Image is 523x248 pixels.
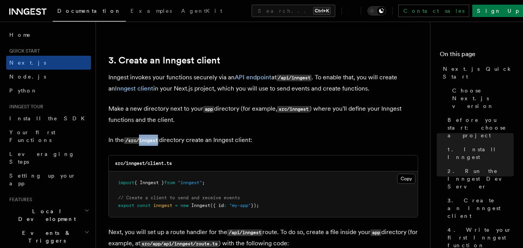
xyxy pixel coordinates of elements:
span: }); [251,203,259,208]
span: Your first Functions [9,129,55,143]
a: AgentKit [177,2,227,21]
span: Before you start: choose a project [448,116,514,139]
span: Local Development [6,207,84,223]
a: Next.js [6,56,91,70]
button: Events & Triggers [6,226,91,248]
span: Events & Triggers [6,229,84,245]
span: Documentation [57,8,121,14]
a: 3. Create an Inngest client [444,193,514,223]
span: 1. Install Inngest [448,145,514,161]
a: Python [6,84,91,97]
a: Node.js [6,70,91,84]
span: Next.js Quick Start [443,65,514,80]
span: Inngest [191,203,210,208]
a: Contact sales [398,5,469,17]
span: Features [6,197,32,203]
code: /api/inngest [227,229,262,236]
span: Examples [130,8,172,14]
span: const [137,203,151,208]
a: Install the SDK [6,111,91,125]
span: = [175,203,178,208]
a: 1. Install Inngest [444,142,514,164]
span: ({ id [210,203,224,208]
code: src/inngest/client.ts [115,161,172,166]
span: export [118,203,134,208]
button: Copy [397,174,415,184]
span: Next.js [9,60,46,66]
button: Search...Ctrl+K [252,5,335,17]
p: Make a new directory next to your directory (for example, ) where you'll define your Inngest func... [108,103,418,125]
a: Before you start: choose a project [444,113,514,142]
button: Local Development [6,204,91,226]
span: ; [202,180,205,185]
span: import [118,180,134,185]
code: src/app/api/inngest/route.ts [140,241,219,247]
span: Setting up your app [9,173,76,186]
a: Leveraging Steps [6,147,91,169]
a: Home [6,28,91,42]
span: Install the SDK [9,115,89,121]
code: app [370,229,381,236]
span: Python [9,87,38,94]
a: 3. Create an Inngest client [108,55,220,66]
span: Leveraging Steps [9,151,75,165]
a: API endpoint [235,74,271,81]
span: 2. Run the Inngest Dev Server [448,167,514,190]
span: Quick start [6,48,40,54]
span: // Create a client to send and receive events [118,195,240,200]
a: Inngest client [115,85,153,92]
span: from [164,180,175,185]
a: Documentation [53,2,126,22]
h4: On this page [440,50,514,62]
a: Next.js Quick Start [440,62,514,84]
p: In the directory create an Inngest client: [108,135,418,146]
a: Setting up your app [6,169,91,190]
span: "my-app" [229,203,251,208]
span: Node.js [9,74,46,80]
span: : [224,203,226,208]
kbd: Ctrl+K [313,7,331,15]
a: Choose Next.js version [449,84,514,113]
a: Your first Functions [6,125,91,147]
code: /src/inngest [124,137,159,144]
code: src/inngest [277,106,310,113]
span: AgentKit [181,8,222,14]
span: Home [9,31,31,39]
span: Choose Next.js version [452,87,514,110]
button: Toggle dark mode [367,6,386,15]
span: 3. Create an Inngest client [448,197,514,220]
a: 2. Run the Inngest Dev Server [444,164,514,193]
span: new [180,203,189,208]
code: /api/inngest [276,75,312,81]
span: "inngest" [178,180,202,185]
p: Inngest invokes your functions securely via an at . To enable that, you will create an in your Ne... [108,72,418,94]
span: { Inngest } [134,180,164,185]
span: inngest [153,203,172,208]
code: app [203,106,214,113]
a: Examples [126,2,177,21]
span: Inngest tour [6,104,43,110]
